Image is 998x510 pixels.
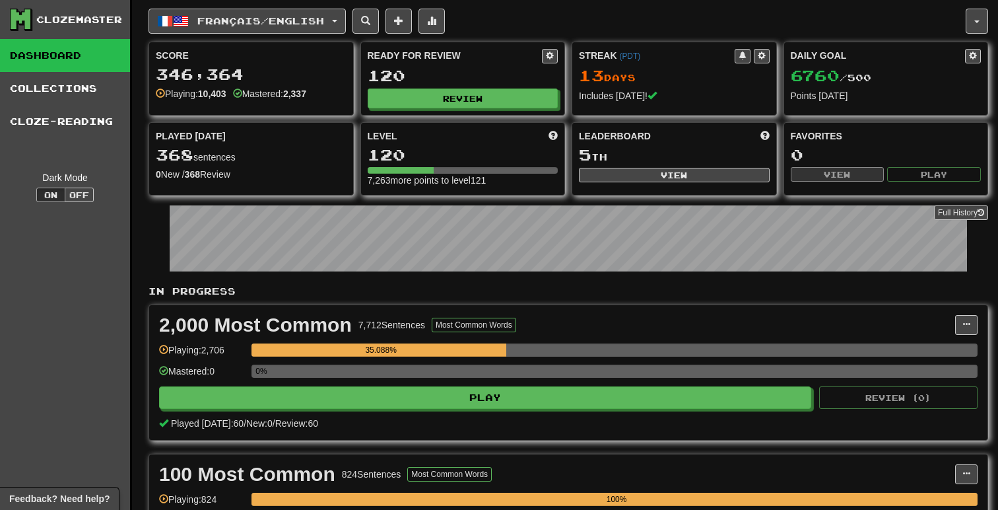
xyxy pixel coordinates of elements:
div: 35.088% [255,344,506,357]
div: Mastered: 0 [159,365,245,386]
p: In Progress [149,285,988,298]
div: 100 Most Common [159,464,335,484]
div: Mastered: [233,87,306,100]
div: 824 Sentences [342,468,401,481]
div: Playing: 2,706 [159,344,245,365]
div: 7,712 Sentences [358,318,425,332]
div: Daily Goal [791,49,966,63]
span: Review: 60 [275,418,318,429]
div: Includes [DATE]! [579,89,770,102]
button: Most Common Words [407,467,492,482]
span: 13 [579,66,604,85]
div: sentences [156,147,347,164]
div: 0 [791,147,981,163]
div: 120 [368,67,558,84]
button: View [579,168,770,182]
div: 346,364 [156,66,347,83]
span: 368 [156,145,193,164]
span: Français / English [197,15,324,26]
button: More stats [418,9,445,34]
span: This week in points, UTC [760,129,770,143]
button: Off [65,188,94,202]
button: Play [159,386,811,409]
span: 6760 [791,66,840,85]
strong: 10,403 [198,89,226,99]
button: Review (0) [819,386,978,409]
span: / [273,418,275,429]
div: Dark Mode [10,171,120,184]
div: Day s [579,67,770,85]
div: 2,000 Most Common [159,315,352,335]
span: 5 [579,145,591,164]
div: Favorites [791,129,981,143]
span: / [244,418,246,429]
span: New: 0 [246,418,273,429]
a: Full History [934,205,988,220]
span: Score more points to level up [549,129,558,143]
div: Clozemaster [36,13,122,26]
span: Level [368,129,397,143]
div: Playing: [156,87,226,100]
div: New / Review [156,168,347,181]
div: th [579,147,770,164]
strong: 368 [185,169,200,180]
span: Played [DATE] [156,129,226,143]
div: 7,263 more points to level 121 [368,174,558,187]
button: Most Common Words [432,318,516,332]
div: 120 [368,147,558,163]
button: Search sentences [352,9,379,34]
strong: 0 [156,169,161,180]
span: Played [DATE]: 60 [171,418,244,429]
button: On [36,188,65,202]
div: Points [DATE] [791,89,981,102]
span: Open feedback widget [9,492,110,505]
span: / 500 [791,72,871,83]
button: View [791,167,884,182]
div: Ready for Review [368,49,543,62]
div: 100% [255,493,978,506]
div: Streak [579,49,735,62]
div: Score [156,49,347,62]
span: Leaderboard [579,129,651,143]
a: (PDT) [619,52,640,61]
button: Add sentence to collection [385,9,412,34]
button: Play [887,167,981,182]
strong: 2,337 [283,89,306,99]
button: Français/English [149,9,346,34]
button: Review [368,89,558,108]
